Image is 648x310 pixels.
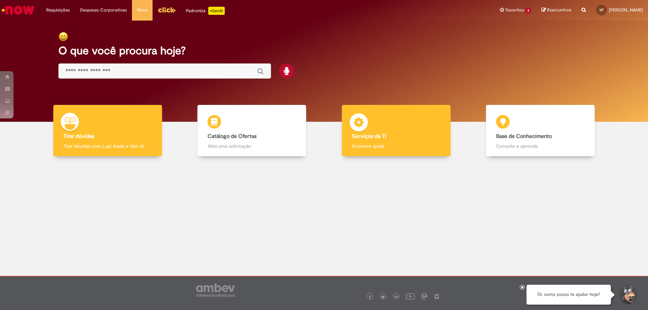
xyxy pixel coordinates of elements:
a: Tirar dúvidas Tirar dúvidas com Lupi Assist e Gen Ai [35,105,180,157]
img: logo_footer_workplace.png [421,293,427,299]
p: Consulte e aprenda [496,143,585,149]
div: Padroniza [186,7,225,15]
p: Encontre ajuda [352,143,440,149]
img: click_logo_yellow_360x200.png [158,5,176,15]
span: Requisições [46,7,70,13]
span: [PERSON_NAME] [609,7,643,13]
img: logo_footer_youtube.png [406,292,415,301]
h2: O que você procura hoje? [58,45,590,57]
a: Base de Conhecimento Consulte e aprenda [468,105,613,157]
div: Oi, como posso te ajudar hoje? [526,285,611,305]
span: 6 [525,8,531,13]
img: logo_footer_ambev_rotulo_gray.png [196,283,235,297]
span: VF [599,8,603,12]
span: Favoritos [506,7,524,13]
p: +GenAi [208,7,225,15]
button: Iniciar Conversa de Suporte [618,285,638,305]
a: Rascunhos [541,7,571,13]
b: Serviços de TI [352,133,386,140]
img: logo_footer_linkedin.png [395,295,398,299]
a: Serviços de TI Encontre ajuda [324,105,468,157]
b: Tirar dúvidas [63,133,94,140]
img: ServiceNow [1,3,35,17]
b: Base de Conhecimento [496,133,552,140]
img: logo_footer_naosei.png [434,293,440,299]
img: logo_footer_twitter.png [381,295,385,299]
img: logo_footer_facebook.png [368,295,372,299]
span: Despesas Corporativas [80,7,127,13]
img: happy-face.png [58,32,68,41]
span: More [137,7,147,13]
p: Abra uma solicitação [208,143,296,149]
span: Rascunhos [547,7,571,13]
p: Tirar dúvidas com Lupi Assist e Gen Ai [63,143,152,149]
a: Catálogo de Ofertas Abra uma solicitação [180,105,324,157]
b: Catálogo de Ofertas [208,133,256,140]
